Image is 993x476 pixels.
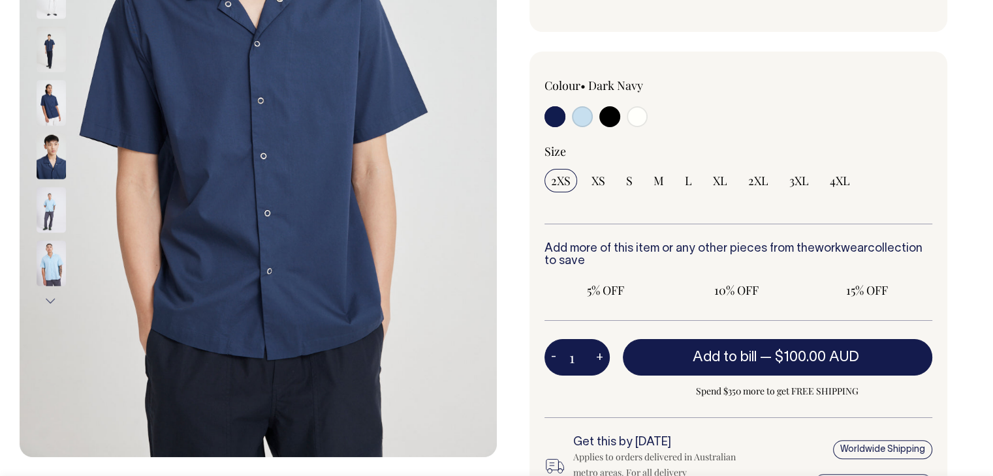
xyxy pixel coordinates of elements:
input: 15% OFF [806,278,928,302]
img: dark-navy [37,133,66,179]
span: 10% OFF [682,282,791,298]
span: 15% OFF [812,282,922,298]
span: 2XL [748,173,768,188]
span: — [760,351,862,364]
input: 2XS [544,169,577,192]
input: 2XL [742,169,775,192]
span: 4XL [830,173,850,188]
button: + [590,344,610,370]
div: Colour [544,78,700,93]
input: XL [706,169,734,192]
button: Add to bill —$100.00 AUD [623,339,933,376]
span: 2XS [551,173,571,188]
span: Add to bill [693,351,757,364]
img: dark-navy [37,26,66,72]
h6: Get this by [DATE] [573,436,756,449]
span: S [626,173,633,188]
label: Dark Navy [588,78,643,93]
input: XS [585,169,612,192]
a: workwear [815,243,868,254]
input: M [647,169,670,192]
button: - [544,344,563,370]
span: XL [713,173,727,188]
span: Spend $350 more to get FREE SHIPPING [623,383,933,399]
img: true-blue [37,240,66,286]
span: M [654,173,664,188]
span: $100.00 AUD [775,351,859,364]
h6: Add more of this item or any other pieces from the collection to save [544,243,933,269]
span: 3XL [789,173,809,188]
img: true-blue [37,186,66,232]
span: • [580,78,586,93]
button: Next [41,286,61,316]
input: 4XL [823,169,857,192]
span: L [685,173,692,188]
input: S [620,169,639,192]
input: L [678,169,699,192]
span: XS [591,173,605,188]
input: 10% OFF [675,278,798,302]
div: Size [544,143,933,159]
input: 3XL [783,169,815,192]
span: 5% OFF [551,282,661,298]
input: 5% OFF [544,278,667,302]
img: dark-navy [37,80,66,125]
